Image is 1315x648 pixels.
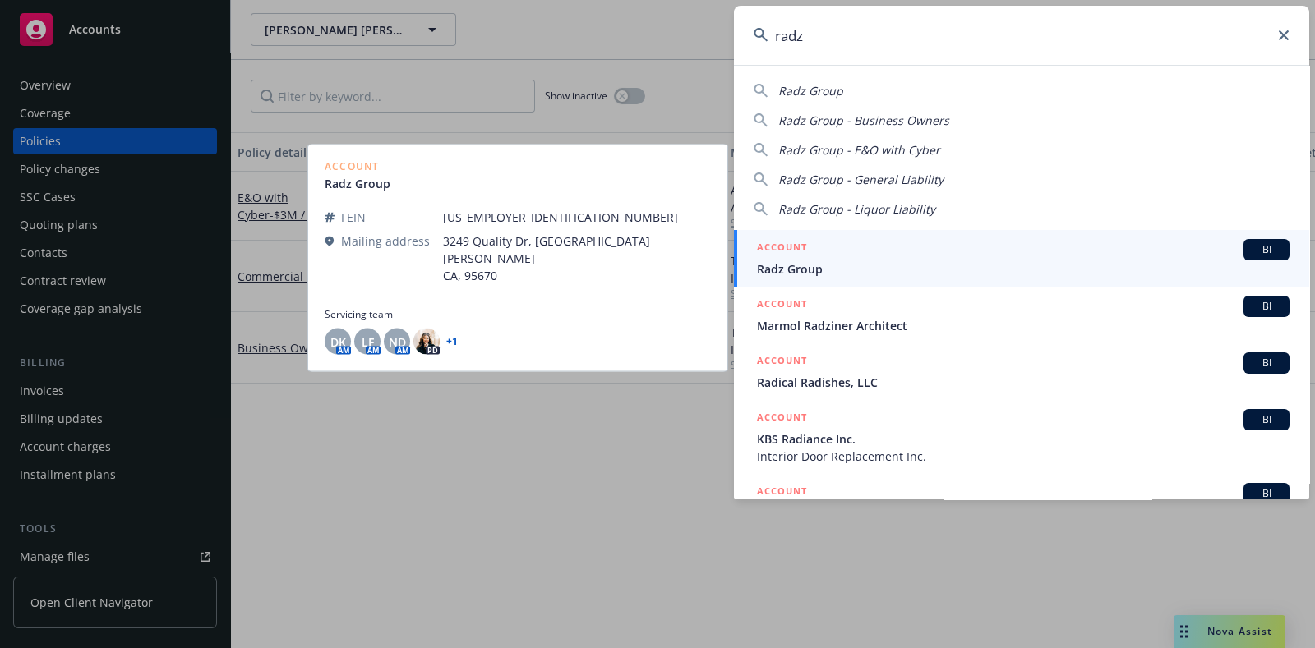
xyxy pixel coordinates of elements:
[1250,412,1283,427] span: BI
[757,483,807,503] h5: ACCOUNT
[778,172,944,187] span: Radz Group - General Liability
[778,83,843,99] span: Radz Group
[778,201,935,217] span: Radz Group - Liquor Liability
[734,287,1309,343] a: ACCOUNTBIMarmol Radziner Architect
[757,317,1290,334] span: Marmol Radziner Architect
[1250,356,1283,370] span: BI
[757,352,807,372] h5: ACCOUNT
[757,296,807,315] h5: ACCOUNT
[757,374,1290,391] span: Radical Radishes, LLC
[757,430,1290,448] span: KBS Radiance Inc.
[778,113,949,128] span: Radz Group - Business Owners
[778,142,940,158] span: Radz Group - E&O with Cyber
[734,400,1309,474] a: ACCOUNTBIKBS Radiance Inc.Interior Door Replacement Inc.
[1250,242,1283,257] span: BI
[1250,486,1283,501] span: BI
[734,474,1309,531] a: ACCOUNTBI
[757,409,807,429] h5: ACCOUNT
[734,343,1309,400] a: ACCOUNTBIRadical Radishes, LLC
[1250,299,1283,314] span: BI
[734,230,1309,287] a: ACCOUNTBIRadz Group
[757,239,807,259] h5: ACCOUNT
[734,6,1309,65] input: Search...
[757,260,1290,278] span: Radz Group
[757,448,1290,465] span: Interior Door Replacement Inc.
